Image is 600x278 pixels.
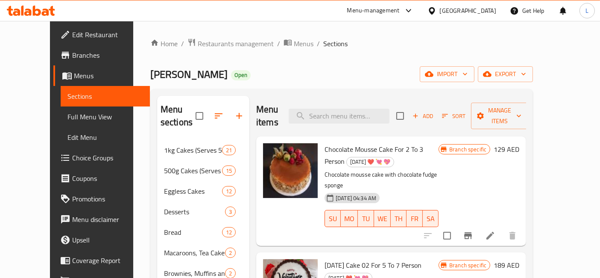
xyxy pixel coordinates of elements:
[225,249,235,257] span: 2
[427,69,468,80] span: import
[256,103,278,129] h2: Menu items
[72,194,143,204] span: Promotions
[485,231,495,241] a: Edit menu item
[325,259,421,272] span: [DATE] Cake 02 For 5 To 7 Person
[328,213,337,225] span: SU
[74,71,143,81] span: Menus
[157,201,249,222] div: Desserts3
[222,146,235,154] span: 21
[347,157,394,167] span: [DATE] ❤️ 💘 💖
[347,6,400,16] div: Menu-management
[225,248,236,258] div: items
[442,111,465,121] span: Sort
[317,38,320,49] li: /
[423,210,439,227] button: SA
[157,181,249,201] div: Eggless Cakes12
[436,109,471,123] span: Sort items
[325,210,341,227] button: SU
[344,213,354,225] span: MO
[198,38,274,49] span: Restaurants management
[222,167,235,175] span: 15
[61,106,150,127] a: Full Menu View
[157,222,249,243] div: Bread12
[346,157,394,167] div: Valentine's Day ❤️ 💘 💖
[164,248,225,258] span: Macaroons, Tea Cakes & [PERSON_NAME]
[53,65,150,86] a: Menus
[157,160,249,181] div: 500g Cakes (Serves 3-4)15
[72,30,143,40] span: Edit Restaurant
[502,225,523,246] button: delete
[420,66,474,82] button: import
[225,207,236,217] div: items
[478,105,521,127] span: Manage items
[407,210,422,227] button: FR
[157,243,249,263] div: Macaroons, Tea Cakes & [PERSON_NAME]2
[440,6,496,15] div: [GEOGRAPHIC_DATA]
[164,145,222,155] span: 1kg Cakes (Serves 5-8)
[231,71,251,79] span: Open
[458,225,478,246] button: Branch-specific-item
[494,259,519,271] h6: 189 AED
[72,153,143,163] span: Choice Groups
[325,169,439,191] p: Chocolate mousse cake with chocolate fudge sponge
[374,210,391,227] button: WE
[181,38,184,49] li: /
[67,132,143,142] span: Edit Menu
[164,207,225,217] span: Desserts
[410,213,419,225] span: FR
[61,86,150,106] a: Sections
[53,45,150,65] a: Branches
[53,24,150,45] a: Edit Restaurant
[164,248,225,258] div: Macaroons, Tea Cakes & Madeline
[494,143,519,155] h6: 129 AED
[284,38,313,49] a: Menus
[391,107,409,125] span: Select section
[150,38,178,49] a: Home
[446,145,490,154] span: Branch specific
[323,38,348,49] span: Sections
[222,228,235,237] span: 12
[294,38,313,49] span: Menus
[325,143,423,168] span: Chocolate Mousse Cake For 2 To 3 Person
[187,38,274,49] a: Restaurants management
[289,109,389,124] input: search
[263,143,318,198] img: Chocolate Mousse Cake For 2 To 3 Person
[150,65,228,84] span: [PERSON_NAME]
[53,189,150,209] a: Promotions
[72,50,143,60] span: Branches
[53,250,150,271] a: Coverage Report
[61,127,150,148] a: Edit Menu
[231,70,251,80] div: Open
[332,194,380,202] span: [DATE] 04:34 AM
[157,140,249,160] div: 1kg Cakes (Serves 5-8)21
[53,209,150,230] a: Menu disclaimer
[222,227,236,237] div: items
[222,166,236,176] div: items
[378,213,387,225] span: WE
[161,103,196,129] h2: Menu sections
[409,109,436,123] span: Add item
[222,187,235,195] span: 12
[72,255,143,266] span: Coverage Report
[277,38,280,49] li: /
[394,213,403,225] span: TH
[150,38,533,49] nav: breadcrumb
[478,66,533,82] button: export
[225,208,235,216] span: 3
[341,210,358,227] button: MO
[164,227,222,237] span: Bread
[72,235,143,245] span: Upsell
[471,103,528,129] button: Manage items
[72,173,143,183] span: Coupons
[409,109,436,123] button: Add
[225,269,235,278] span: 2
[358,210,374,227] button: TU
[585,6,588,15] span: L
[53,230,150,250] a: Upsell
[426,213,435,225] span: SA
[391,210,407,227] button: TH
[53,148,150,168] a: Choice Groups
